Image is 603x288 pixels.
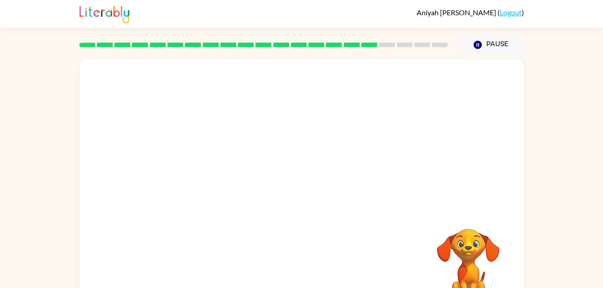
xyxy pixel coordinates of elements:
a: Logout [500,8,522,17]
img: Literably [79,4,129,23]
span: Aniyah [PERSON_NAME] [417,8,497,17]
button: Pause [459,35,524,55]
div: ( ) [417,8,524,17]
